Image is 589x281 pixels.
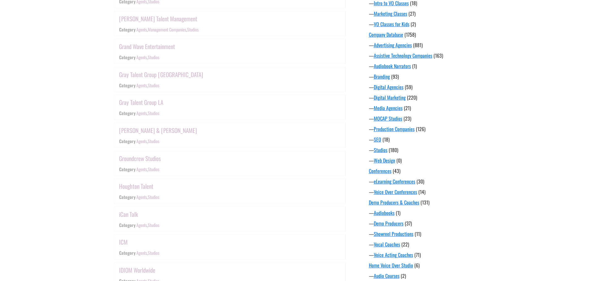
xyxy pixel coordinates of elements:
span: (6) [414,262,420,269]
div: — [369,220,480,227]
span: (1) [412,62,417,70]
span: (30) [416,178,424,185]
span: (131) [420,199,429,206]
a: Demo Producers & Coaches [369,199,419,206]
div: — [369,230,480,238]
span: (220) [407,94,417,101]
span: (1758) [404,31,416,38]
a: Media Agencies [374,104,403,112]
a: Audiobook Narrators [374,62,411,70]
span: (71) [414,251,421,258]
div: — [369,178,480,185]
a: Branding [374,73,390,80]
div: — [369,62,480,70]
div: — [369,157,480,164]
a: Demo Producers [374,220,403,227]
span: (11) [415,230,421,238]
div: — [369,188,480,196]
a: Digital Marketing [374,94,406,101]
div: — [369,41,480,49]
div: — [369,146,480,154]
a: Company Database [369,31,403,38]
span: (21) [404,104,411,112]
span: (27) [408,10,416,17]
span: (2) [401,272,406,279]
span: (0) [396,157,402,164]
span: (59) [405,83,412,91]
a: SEO [374,136,381,143]
a: Home Voice Over Studio [369,262,413,269]
a: Production Companies [374,125,415,133]
div: — [369,241,480,248]
div: — [369,104,480,112]
div: — [369,209,480,217]
a: Audiobooks [374,209,395,217]
div: — [369,10,480,17]
a: Conferences [369,167,391,175]
div: — [369,52,480,59]
a: Showreel Productions [374,230,413,238]
a: Audio Courses [374,272,399,279]
div: — [369,94,480,101]
div: — [369,136,480,143]
span: (14) [418,188,425,196]
span: (1) [396,209,400,217]
a: VO Classes for Kids [374,20,409,28]
span: (881) [413,41,423,49]
div: — [369,125,480,133]
span: (126) [416,125,425,133]
span: (37) [405,220,412,227]
div: — [369,115,480,122]
a: Web Design [374,157,395,164]
span: (23) [403,115,411,122]
a: eLearning Conferences [374,178,415,185]
div: — [369,272,480,279]
a: Voice Over Conferences [374,188,417,196]
span: (18) [382,136,390,143]
a: Digital Agencies [374,83,403,91]
a: Studios [374,146,387,154]
span: (22) [401,241,409,248]
div: — [369,20,480,28]
a: Assistive Technology Companies [374,52,432,59]
a: Voice Acting Coaches [374,251,413,258]
div: — [369,251,480,258]
span: (93) [391,73,399,80]
a: MOCAP Studios [374,115,402,122]
div: — [369,83,480,91]
a: Vocal Coaches [374,241,400,248]
a: Advertising Agencies [374,41,412,49]
span: (163) [433,52,443,59]
a: Marketing Classes [374,10,407,17]
span: (43) [393,167,400,175]
span: (2) [411,20,416,28]
span: (180) [389,146,398,154]
div: — [369,73,480,80]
